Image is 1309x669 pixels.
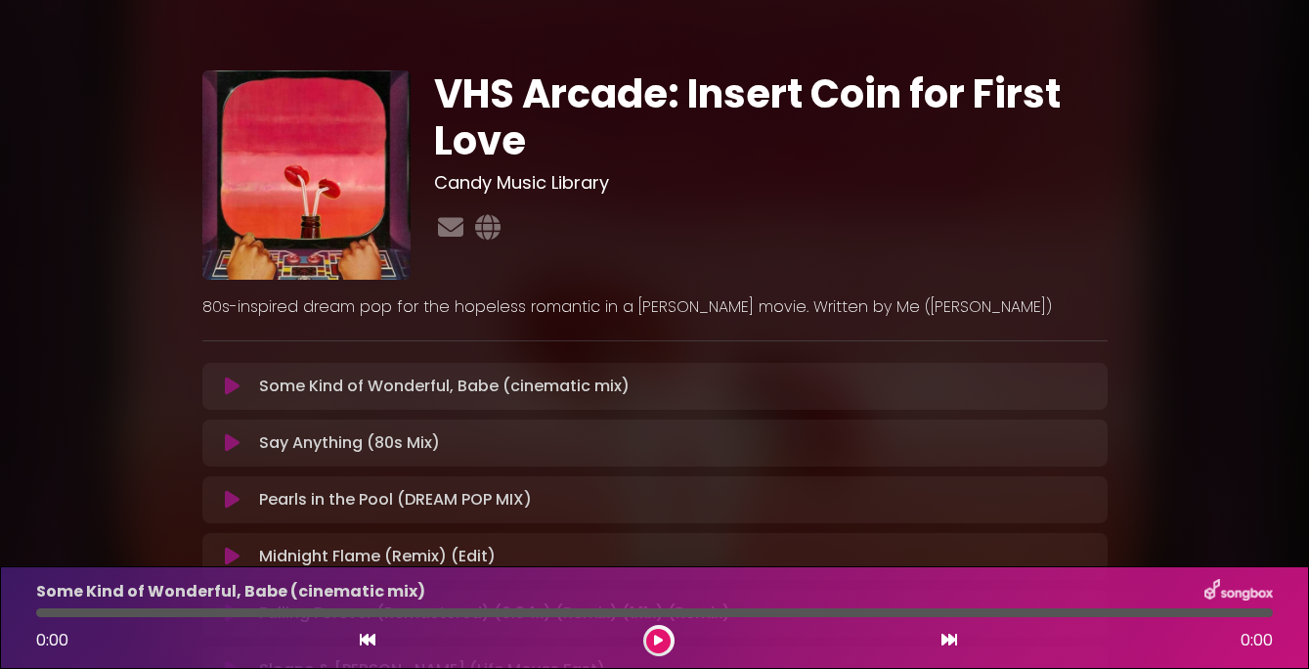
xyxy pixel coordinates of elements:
[202,70,412,280] img: 6uL38dSHRQuvZGVKXHAP
[1204,579,1273,604] img: songbox-logo-white.png
[259,375,630,398] p: Some Kind of Wonderful, Babe (cinematic mix)
[202,295,1108,319] p: 80s-inspired dream pop for the hopeless romantic in a [PERSON_NAME] movie. Written by Me ([PERSON...
[36,580,425,603] p: Some Kind of Wonderful, Babe (cinematic mix)
[1241,629,1273,652] span: 0:00
[259,545,496,568] p: Midnight Flame (Remix) (Edit)
[434,70,1108,164] h1: VHS Arcade: Insert Coin for First Love
[434,172,1108,194] h3: Candy Music Library
[259,431,440,455] p: Say Anything (80s Mix)
[259,488,532,512] p: Pearls in the Pool (DREAM POP MIX)
[36,629,68,651] span: 0:00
